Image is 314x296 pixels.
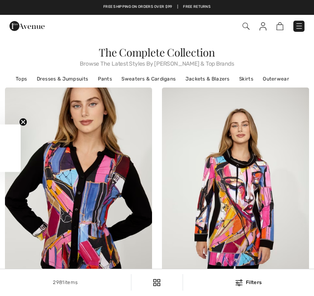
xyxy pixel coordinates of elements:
span: 2981 [53,279,64,285]
img: Filters [153,279,160,286]
span: Browse The Latest Styles By [PERSON_NAME] & Top Brands [5,58,309,67]
a: 1ère Avenue [10,22,45,29]
span: The Complete Collection [99,45,215,59]
img: heart_black_full.svg [140,94,146,99]
button: Close teaser [19,118,27,126]
a: Free shipping on orders over $99 [103,4,172,10]
img: My Info [259,22,266,31]
a: Tops [12,73,31,84]
img: Shopping Bag [276,22,283,30]
a: Jackets & Blazers [181,73,234,84]
img: Menu [295,22,303,30]
a: Free Returns [183,4,211,10]
a: Dresses & Jumpsuits [33,73,93,84]
img: 1ère Avenue [10,18,45,34]
span: | [177,4,178,10]
a: Sweaters & Cardigans [117,73,180,84]
img: Search [243,23,250,30]
div: Filters [188,279,309,286]
img: heart_black_full.svg [297,94,303,99]
a: Outerwear [259,73,293,84]
a: Pants [94,73,117,84]
a: Skirts [235,73,257,84]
